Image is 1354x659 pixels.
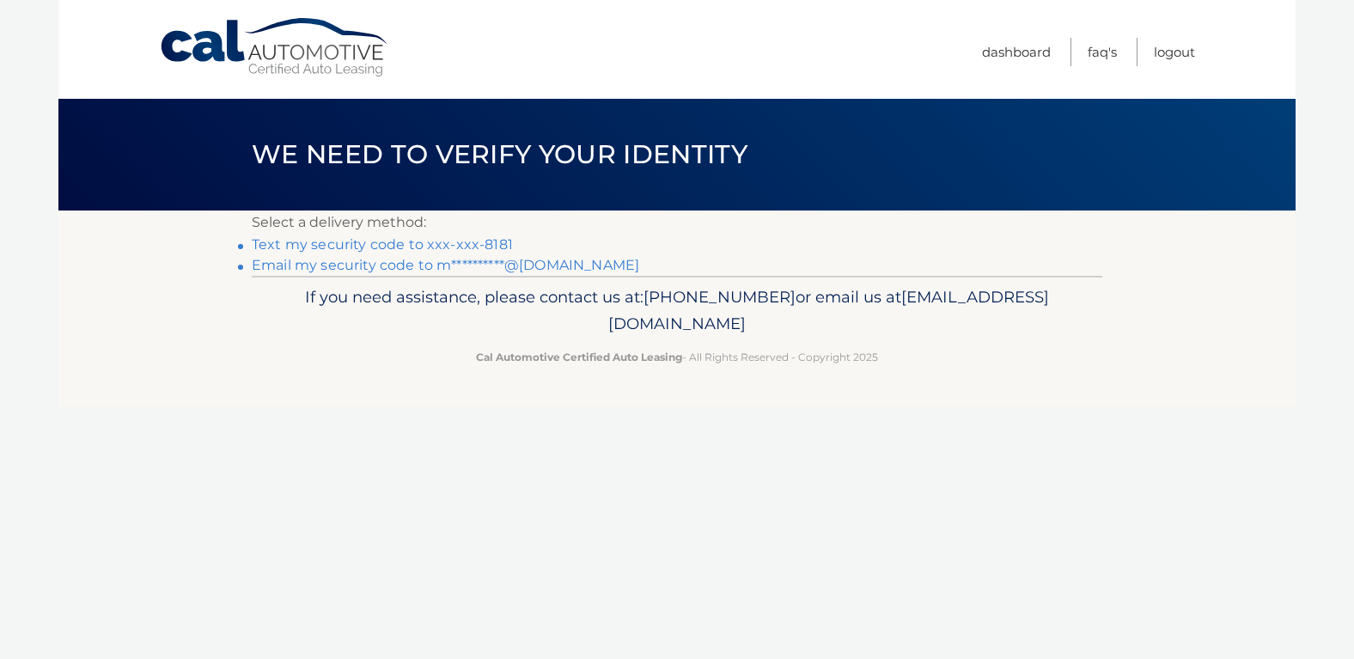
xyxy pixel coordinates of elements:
a: Logout [1154,38,1195,66]
a: Text my security code to xxx-xxx-8181 [252,236,513,253]
p: If you need assistance, please contact us at: or email us at [263,284,1091,339]
strong: Cal Automotive Certified Auto Leasing [476,351,682,363]
a: Dashboard [982,38,1051,66]
span: We need to verify your identity [252,138,747,170]
span: [PHONE_NUMBER] [643,287,796,307]
p: Select a delivery method: [252,211,1102,235]
p: - All Rights Reserved - Copyright 2025 [263,348,1091,366]
a: Cal Automotive [159,17,391,78]
a: Email my security code to m**********@[DOMAIN_NAME] [252,257,639,273]
a: FAQ's [1088,38,1117,66]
